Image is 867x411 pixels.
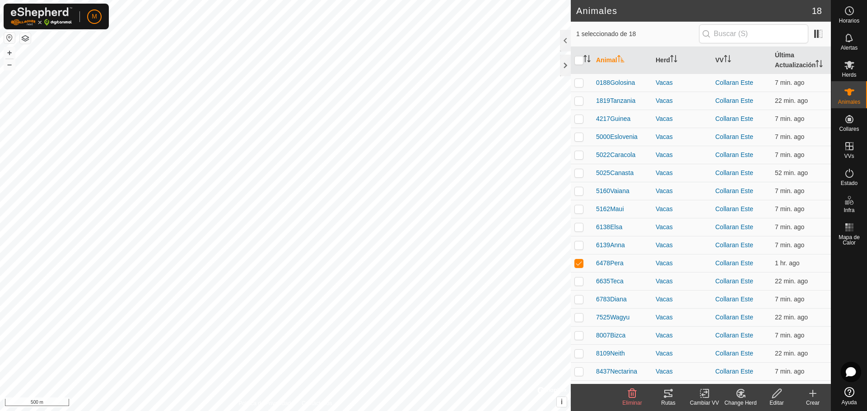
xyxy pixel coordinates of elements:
[596,78,635,88] span: 0188Golosina
[302,399,332,407] a: Contáctenos
[561,398,563,406] span: i
[656,277,708,286] div: Vacas
[596,295,627,304] span: 6783Diana
[775,133,804,140] span: Aug 21, 2025, 4:49 PM
[715,115,753,122] a: Collaran Este
[844,153,854,159] span: VVs
[596,349,625,358] span: 8109Neith
[596,186,629,196] span: 5160Vaiana
[841,180,858,186] span: Estado
[771,47,831,74] th: Última Actualización
[596,313,629,322] span: 7525Wagyu
[715,97,753,104] a: Collaran Este
[775,259,800,267] span: Aug 21, 2025, 3:49 PM
[831,383,867,409] a: Ayuda
[775,115,804,122] span: Aug 21, 2025, 4:49 PM
[715,133,753,140] a: Collaran Este
[715,205,753,212] a: Collaran Este
[11,7,72,26] img: Logo Gallagher
[715,187,753,194] a: Collaran Este
[4,47,15,58] button: +
[576,5,812,16] h2: Animales
[775,169,808,176] span: Aug 21, 2025, 4:04 PM
[775,223,804,231] span: Aug 21, 2025, 4:49 PM
[715,79,753,86] a: Collaran Este
[596,96,635,106] span: 1819Tanzania
[715,332,753,339] a: Collaran Este
[839,18,859,23] span: Horarios
[842,400,857,405] span: Ayuda
[844,208,854,213] span: Infra
[759,399,795,407] div: Editar
[724,56,731,64] p-sorticon: Activar para ordenar
[842,72,856,78] span: Herds
[715,368,753,375] a: Collaran Este
[775,241,804,249] span: Aug 21, 2025, 4:49 PM
[656,240,708,250] div: Vacas
[812,4,822,18] span: 18
[592,47,652,74] th: Animal
[715,277,753,285] a: Collaran Este
[816,61,823,69] p-sorticon: Activar para ordenar
[715,223,753,231] a: Collaran Este
[92,12,97,21] span: M
[715,259,753,267] a: Collaran Este
[596,277,624,286] span: 6635Teca
[4,32,15,43] button: Restablecer Mapa
[656,78,708,88] div: Vacas
[596,114,630,124] span: 4217Guinea
[670,56,677,64] p-sorticon: Activar para ordenar
[715,169,753,176] a: Collaran Este
[4,59,15,70] button: –
[656,313,708,322] div: Vacas
[775,205,804,212] span: Aug 21, 2025, 4:49 PM
[622,400,642,406] span: Eliminar
[576,29,699,39] span: 1 seleccionado de 18
[656,150,708,160] div: Vacas
[596,204,624,214] span: 5162Maui
[656,222,708,232] div: Vacas
[839,126,859,132] span: Collares
[715,296,753,303] a: Collaran Este
[596,240,625,250] span: 6139Anna
[652,47,712,74] th: Herd
[775,368,804,375] span: Aug 21, 2025, 4:49 PM
[715,314,753,321] a: Collaran Este
[656,204,708,214] div: Vacas
[596,132,638,142] span: 5000Eslovenia
[596,259,624,268] span: 6478Pera
[838,99,860,105] span: Animales
[841,45,858,51] span: Alertas
[775,350,808,357] span: Aug 21, 2025, 4:34 PM
[834,235,865,245] span: Mapa de Calor
[596,331,625,340] span: 8007Bizca
[722,399,759,407] div: Change Herd
[686,399,722,407] div: Cambiar VV
[239,399,291,407] a: Política de Privacidad
[656,132,708,142] div: Vacas
[656,186,708,196] div: Vacas
[596,367,637,376] span: 8437Nectarina
[557,397,567,407] button: i
[712,47,771,74] th: VV
[775,277,808,285] span: Aug 21, 2025, 4:34 PM
[715,241,753,249] a: Collaran Este
[617,56,625,64] p-sorticon: Activar para ordenar
[596,150,635,160] span: 5022Caracola
[596,222,622,232] span: 6138Elsa
[656,295,708,304] div: Vacas
[715,151,753,158] a: Collaran Este
[775,332,804,339] span: Aug 21, 2025, 4:49 PM
[650,399,686,407] div: Rutas
[656,349,708,358] div: Vacas
[656,96,708,106] div: Vacas
[775,79,804,86] span: Aug 21, 2025, 4:49 PM
[583,56,591,64] p-sorticon: Activar para ordenar
[715,350,753,357] a: Collaran Este
[20,33,31,44] button: Capas del Mapa
[656,331,708,340] div: Vacas
[656,168,708,178] div: Vacas
[699,24,808,43] input: Buscar (S)
[656,114,708,124] div: Vacas
[596,168,634,178] span: 5025Canasta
